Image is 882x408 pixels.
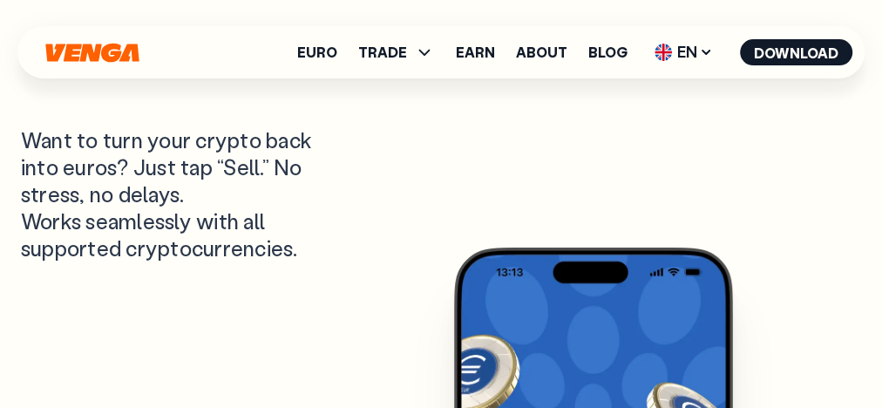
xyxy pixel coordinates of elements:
[44,43,141,63] svg: Home
[588,45,628,59] a: Blog
[655,44,672,61] img: flag-uk
[648,38,719,66] span: EN
[516,45,567,59] a: About
[21,126,335,262] p: Want to turn your crypto back into euros? Just tap “Sell.” No stress, no delays. Works seamlessly...
[297,45,337,59] a: Euro
[456,45,495,59] a: Earn
[358,42,435,63] span: TRADE
[740,39,852,65] button: Download
[358,45,407,59] span: TRADE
